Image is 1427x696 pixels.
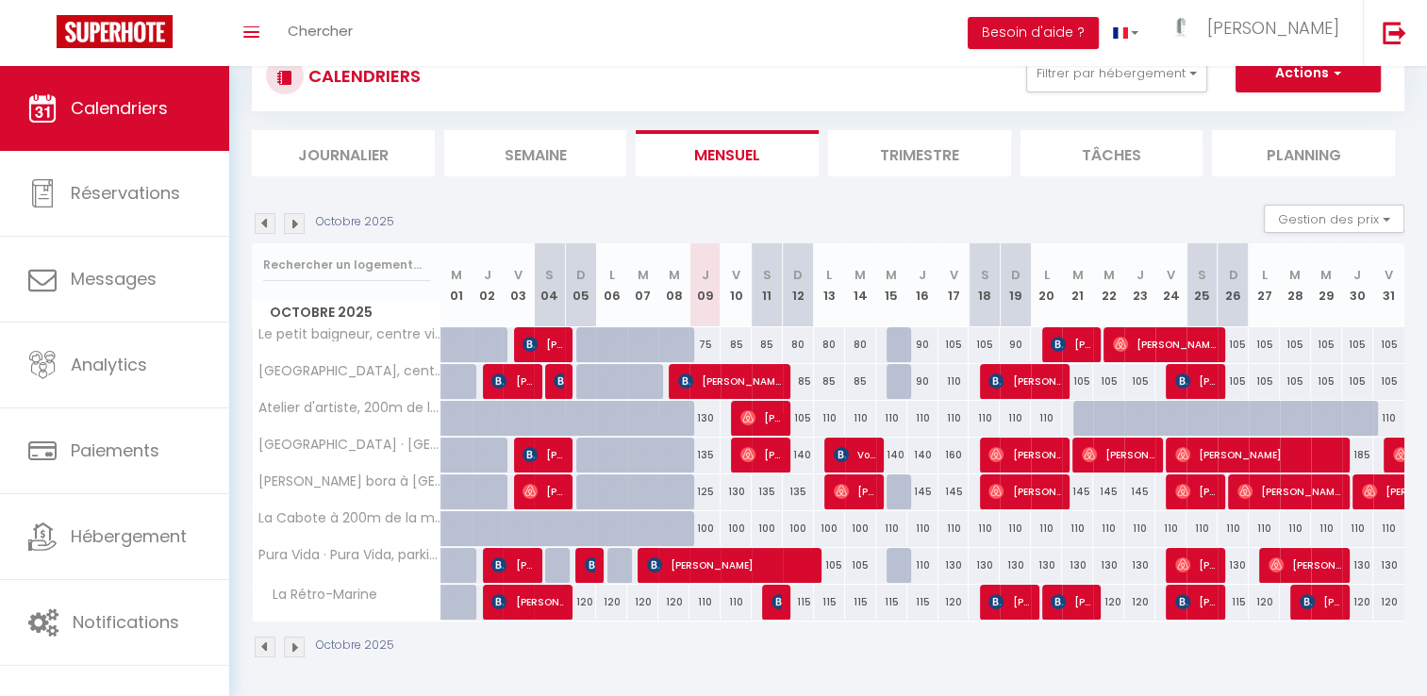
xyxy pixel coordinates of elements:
[1383,21,1406,44] img: logout
[636,130,819,176] li: Mensuel
[1311,511,1342,546] div: 110
[988,584,1030,620] span: [PERSON_NAME]
[969,548,1000,583] div: 130
[1031,243,1062,327] th: 20
[814,511,845,546] div: 100
[1300,584,1341,620] span: [PERSON_NAME]
[565,243,596,327] th: 05
[752,243,783,327] th: 11
[1342,364,1373,399] div: 105
[1000,243,1031,327] th: 19
[793,266,803,284] abbr: D
[304,55,421,97] h3: CALENDRIERS
[783,474,814,509] div: 135
[1124,364,1155,399] div: 105
[783,327,814,362] div: 80
[472,243,503,327] th: 02
[256,438,444,452] span: [GEOGRAPHIC_DATA] · [GEOGRAPHIC_DATA], places de parking privée
[1031,511,1062,546] div: 110
[1218,548,1249,583] div: 130
[1020,130,1203,176] li: Tâches
[689,243,721,327] th: 09
[1373,511,1404,546] div: 110
[783,401,814,436] div: 105
[1137,266,1144,284] abbr: J
[1000,511,1031,546] div: 110
[907,585,938,620] div: 115
[1373,401,1404,436] div: 110
[71,439,159,462] span: Paiements
[1026,55,1207,92] button: Filtrer par hébergement
[907,401,938,436] div: 110
[256,511,444,525] span: La Cabote à 200m de la mer
[316,637,394,655] p: Octobre 2025
[938,364,970,399] div: 110
[1249,327,1280,362] div: 105
[1373,548,1404,583] div: 130
[1342,327,1373,362] div: 105
[252,130,435,176] li: Journalier
[1198,266,1206,284] abbr: S
[752,511,783,546] div: 100
[545,266,554,284] abbr: S
[71,353,147,376] span: Analytics
[938,243,970,327] th: 17
[938,548,970,583] div: 130
[503,243,534,327] th: 03
[596,585,627,620] div: 120
[1167,266,1175,284] abbr: V
[1264,205,1404,233] button: Gestion des prix
[938,327,970,362] div: 105
[1261,266,1267,284] abbr: L
[1000,327,1031,362] div: 90
[980,266,988,284] abbr: S
[1051,326,1092,362] span: [PERSON_NAME]
[1311,364,1342,399] div: 105
[57,15,173,48] img: Super Booking
[1353,266,1361,284] abbr: J
[1124,585,1155,620] div: 120
[1167,17,1195,39] img: ...
[1311,327,1342,362] div: 105
[721,243,752,327] th: 10
[740,437,782,472] span: [PERSON_NAME]
[1207,16,1339,40] span: [PERSON_NAME]
[701,266,708,284] abbr: J
[1373,585,1404,620] div: 120
[523,473,564,509] span: [PERSON_NAME]
[1280,243,1311,327] th: 28
[907,327,938,362] div: 90
[1218,243,1249,327] th: 26
[1280,327,1311,362] div: 105
[484,266,491,284] abbr: J
[253,299,440,326] span: Octobre 2025
[316,213,394,231] p: Octobre 2025
[1373,243,1404,327] th: 31
[576,266,586,284] abbr: D
[752,474,783,509] div: 135
[491,363,533,399] span: [PERSON_NAME]
[256,401,444,415] span: Atelier d'artiste, 200m de la mer
[938,401,970,436] div: 110
[938,585,970,620] div: 120
[638,266,649,284] abbr: M
[968,17,1099,49] button: Besoin d'aide ?
[263,248,430,282] input: Rechercher un logement...
[71,524,187,548] span: Hébergement
[514,266,523,284] abbr: V
[1218,511,1249,546] div: 110
[1082,437,1154,472] span: [PERSON_NAME]
[565,585,596,620] div: 120
[814,401,845,436] div: 110
[826,266,832,284] abbr: L
[783,585,814,620] div: 115
[814,364,845,399] div: 85
[1249,585,1280,620] div: 120
[669,266,680,284] abbr: M
[721,511,752,546] div: 100
[814,243,845,327] th: 13
[1062,548,1093,583] div: 130
[876,511,907,546] div: 110
[1062,364,1093,399] div: 105
[1342,438,1373,472] div: 185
